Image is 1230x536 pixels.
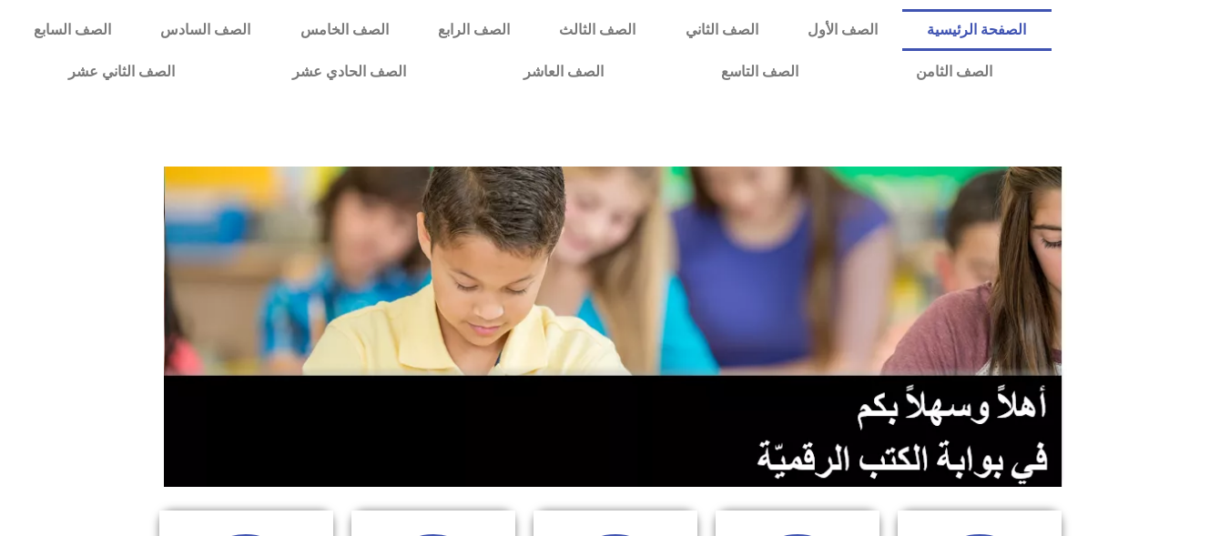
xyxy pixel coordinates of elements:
[9,9,136,51] a: الصف السابع
[276,9,413,51] a: الصف الخامس
[534,9,660,51] a: الصف الثالث
[857,51,1051,93] a: الصف الثامن
[783,9,902,51] a: الصف الأول
[662,51,857,93] a: الصف التاسع
[233,51,464,93] a: الصف الحادي عشر
[413,9,534,51] a: الصف الرابع
[9,51,233,93] a: الصف الثاني عشر
[902,9,1051,51] a: الصفحة الرئيسية
[136,9,275,51] a: الصف السادس
[661,9,783,51] a: الصف الثاني
[464,51,662,93] a: الصف العاشر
